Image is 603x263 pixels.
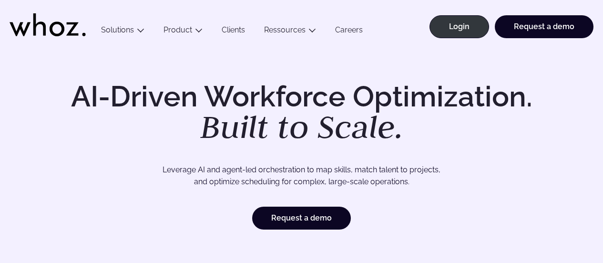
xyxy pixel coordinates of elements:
[154,25,212,38] button: Product
[47,164,556,188] p: Leverage AI and agent-led orchestration to map skills, match talent to projects, and optimize sch...
[326,25,372,38] a: Careers
[58,82,546,143] h1: AI-Driven Workforce Optimization.
[92,25,154,38] button: Solutions
[200,105,403,147] em: Built to Scale.
[252,207,351,230] a: Request a demo
[212,25,255,38] a: Clients
[255,25,326,38] button: Ressources
[429,15,489,38] a: Login
[264,25,306,34] a: Ressources
[164,25,192,34] a: Product
[495,15,593,38] a: Request a demo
